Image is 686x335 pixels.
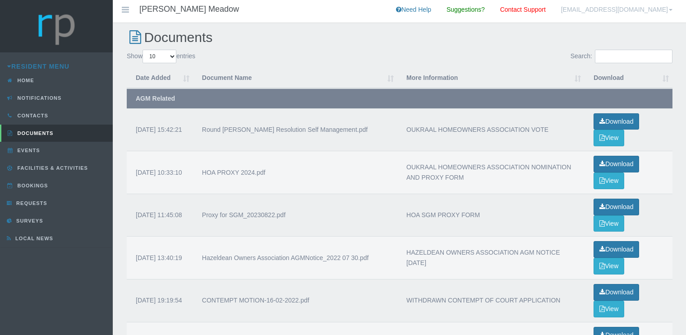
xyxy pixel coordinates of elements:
[127,194,193,237] td: [DATE] 11:45:08
[15,183,48,188] span: Bookings
[397,68,585,88] th: More Information : activate to sort column ascending
[397,279,585,322] td: WITHDRAWN CONTEMPT OF COURT APPLICATION
[594,113,639,130] a: Download
[7,63,69,70] a: Resident Menu
[13,236,53,241] span: Local News
[202,73,384,83] div: Document Name
[594,215,624,232] button: View
[571,50,672,63] label: Search:
[594,241,639,258] a: Download
[202,167,388,178] div: HOA PROXY 2024.pdf
[15,148,40,153] span: Events
[397,151,585,194] td: OUKRAAL HOMEOWNERS ASSOCIATION NOMINATION AND PROXY FORM
[202,253,388,263] div: Hazeldean Owners Association AGMNotice_2022 07 30.pdf
[397,236,585,279] td: HAZELDEAN OWNERS ASSOCIATION AGM NOTICE [DATE]
[594,156,639,172] a: Download
[14,218,43,223] span: Surveys
[15,165,88,171] span: Facilities & Activities
[139,5,239,14] h4: [PERSON_NAME] Meadow
[594,199,639,215] a: Download
[15,130,54,136] span: Documents
[136,95,175,102] strong: AGM Related
[127,151,193,194] td: [DATE] 10:33:10
[193,68,397,88] th: Document Name : activate to sort column ascending
[585,68,672,88] th: Download: activate to sort column ascending
[594,301,624,317] button: View
[14,200,47,206] span: Requests
[594,284,639,301] a: Download
[202,210,388,220] div: Proxy for SGM_20230822.pdf
[595,50,672,63] input: Search:
[594,258,624,275] button: View
[127,68,193,88] th: Date Added : activate to sort column ascending
[127,30,672,45] h2: Documents
[15,113,48,118] span: Contacts
[127,108,193,151] td: [DATE] 15:42:21
[397,108,585,151] td: OUKRAAL HOMEOWNERS ASSOCIATION VOTE
[15,78,34,83] span: Home
[127,236,193,279] td: [DATE] 13:40:19
[594,130,624,146] button: View
[202,125,388,135] div: Round [PERSON_NAME] Resolution Self Management.pdf
[15,95,62,101] span: Notifications
[143,50,176,63] select: Showentries
[397,194,585,237] td: HOA SGM PROXY FORM
[594,172,624,189] button: View
[127,50,195,63] label: Show entries
[202,295,388,306] div: CONTEMPT MOTION-16-02-2022.pdf
[127,279,193,322] td: [DATE] 19:19:54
